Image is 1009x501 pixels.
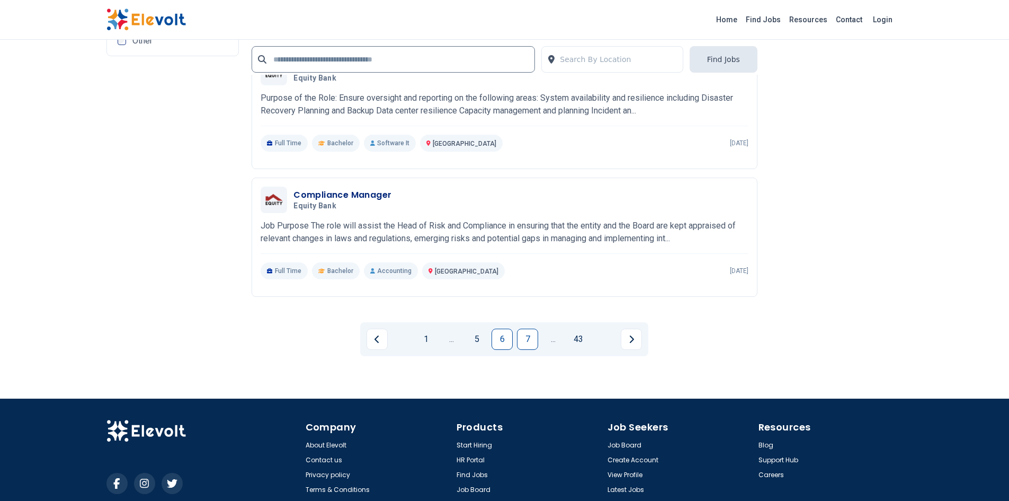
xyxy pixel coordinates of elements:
[435,268,498,275] span: [GEOGRAPHIC_DATA]
[956,450,1009,501] iframe: Chat Widget
[364,262,418,279] p: Accounting
[306,420,450,435] h4: Company
[261,59,748,152] a: Equity BankSenior Manager Technology RiskEquity BankPurpose of the Role: Ensure oversight and rep...
[712,11,742,28] a: Home
[327,267,353,275] span: Bachelor
[261,219,748,245] p: Job Purpose The role will assist the Head of Risk and Compliance in ensuring that the entity and ...
[758,441,773,450] a: Blog
[785,11,832,28] a: Resources
[293,201,336,211] span: Equity Bank
[742,11,785,28] a: Find Jobs
[457,420,601,435] h4: Products
[730,139,748,147] p: [DATE]
[306,486,370,494] a: Terms & Conditions
[364,135,416,152] p: Software It
[261,187,748,279] a: Equity BankCompliance ManagerEquity BankJob Purpose The role will assist the Head of Risk and Com...
[457,471,488,479] a: Find Jobs
[457,441,492,450] a: Start Hiring
[132,37,153,45] span: Other
[542,329,564,350] a: Jump forward
[608,420,752,435] h4: Job Seekers
[306,441,346,450] a: About Elevolt
[758,471,784,479] a: Careers
[441,329,462,350] a: Jump backward
[118,37,126,45] input: Other
[832,11,867,28] a: Contact
[433,140,496,147] span: [GEOGRAPHIC_DATA]
[457,456,485,464] a: HR Portal
[758,456,798,464] a: Support Hub
[263,192,284,207] img: Equity Bank
[758,420,903,435] h4: Resources
[327,139,353,147] span: Bachelor
[261,135,308,152] p: Full Time
[608,471,642,479] a: View Profile
[306,471,350,479] a: Privacy policy
[608,441,641,450] a: Job Board
[306,456,342,464] a: Contact us
[293,74,336,83] span: Equity Bank
[367,329,642,350] ul: Pagination
[261,92,748,117] p: Purpose of the Role: Ensure oversight and reporting on the following areas: System availability a...
[293,189,391,201] h3: Compliance Manager
[517,329,538,350] a: Page 7
[466,329,487,350] a: Page 5
[690,46,757,73] button: Find Jobs
[608,456,658,464] a: Create Account
[608,486,644,494] a: Latest Jobs
[621,329,642,350] a: Next page
[106,420,186,442] img: Elevolt
[770,48,903,314] iframe: Advertisement
[867,9,899,30] a: Login
[415,329,436,350] a: Page 1
[457,486,490,494] a: Job Board
[492,329,513,350] a: Page 6 is your current page
[367,329,388,350] a: Previous page
[106,65,239,331] iframe: Advertisement
[568,329,589,350] a: Page 43
[106,8,186,31] img: Elevolt
[730,267,748,275] p: [DATE]
[261,262,308,279] p: Full Time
